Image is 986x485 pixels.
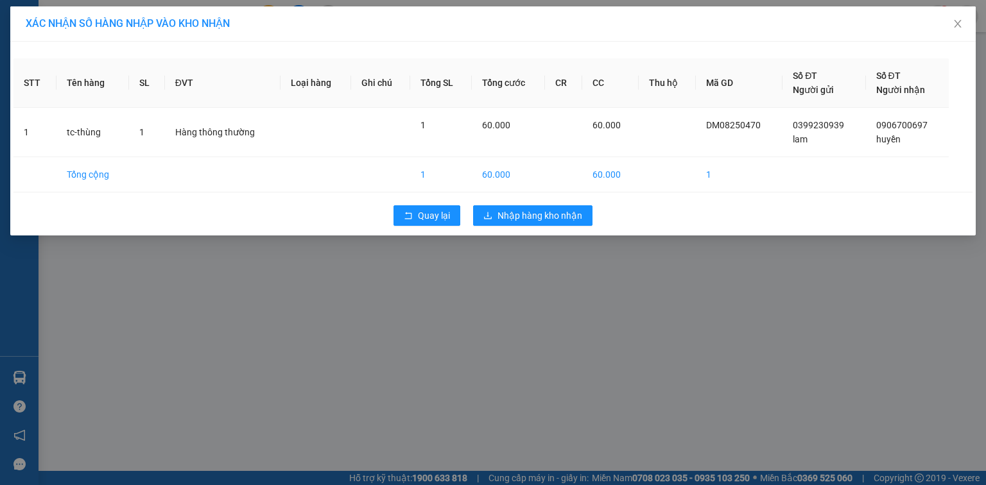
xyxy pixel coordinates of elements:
[56,157,129,192] td: Tổng cộng
[351,58,410,108] th: Ghi chú
[482,120,510,130] span: 60.000
[418,208,450,223] span: Quay lại
[793,85,834,95] span: Người gửi
[13,108,56,157] td: 1
[13,58,56,108] th: STT
[394,205,460,226] button: rollbackQuay lại
[940,6,976,42] button: Close
[876,85,925,95] span: Người nhận
[129,48,181,58] span: BD08250205
[13,89,26,108] span: Nơi gửi:
[165,108,281,157] td: Hàng thông thường
[497,208,582,223] span: Nhập hàng kho nhận
[13,29,30,61] img: logo
[793,120,844,130] span: 0399230939
[165,58,281,108] th: ĐVT
[26,17,230,30] span: XÁC NHẬN SỐ HÀNG NHẬP VÀO KHO NHẬN
[410,58,472,108] th: Tổng SL
[33,21,104,69] strong: CÔNG TY TNHH [GEOGRAPHIC_DATA] 214 QL13 - P.26 - Q.BÌNH THẠNH - TP HCM 1900888606
[472,58,545,108] th: Tổng cước
[56,58,129,108] th: Tên hàng
[473,205,592,226] button: downloadNhập hàng kho nhận
[639,58,696,108] th: Thu hộ
[876,71,901,81] span: Số ĐT
[56,108,129,157] td: tc-thùng
[793,71,817,81] span: Số ĐT
[129,90,178,104] span: PV [PERSON_NAME]
[592,120,621,130] span: 60.000
[420,120,426,130] span: 1
[582,58,639,108] th: CC
[582,157,639,192] td: 60.000
[793,134,808,144] span: lam
[953,19,963,29] span: close
[129,58,164,108] th: SL
[472,157,545,192] td: 60.000
[696,58,783,108] th: Mã GD
[410,157,472,192] td: 1
[44,77,149,87] strong: BIÊN NHẬN GỬI HÀNG HOÁ
[545,58,582,108] th: CR
[483,211,492,221] span: download
[122,58,181,67] span: 09:24:30 [DATE]
[696,157,783,192] td: 1
[876,120,928,130] span: 0906700697
[404,211,413,221] span: rollback
[98,89,119,108] span: Nơi nhận:
[706,120,761,130] span: DM08250470
[139,127,144,137] span: 1
[281,58,351,108] th: Loại hàng
[876,134,901,144] span: huyền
